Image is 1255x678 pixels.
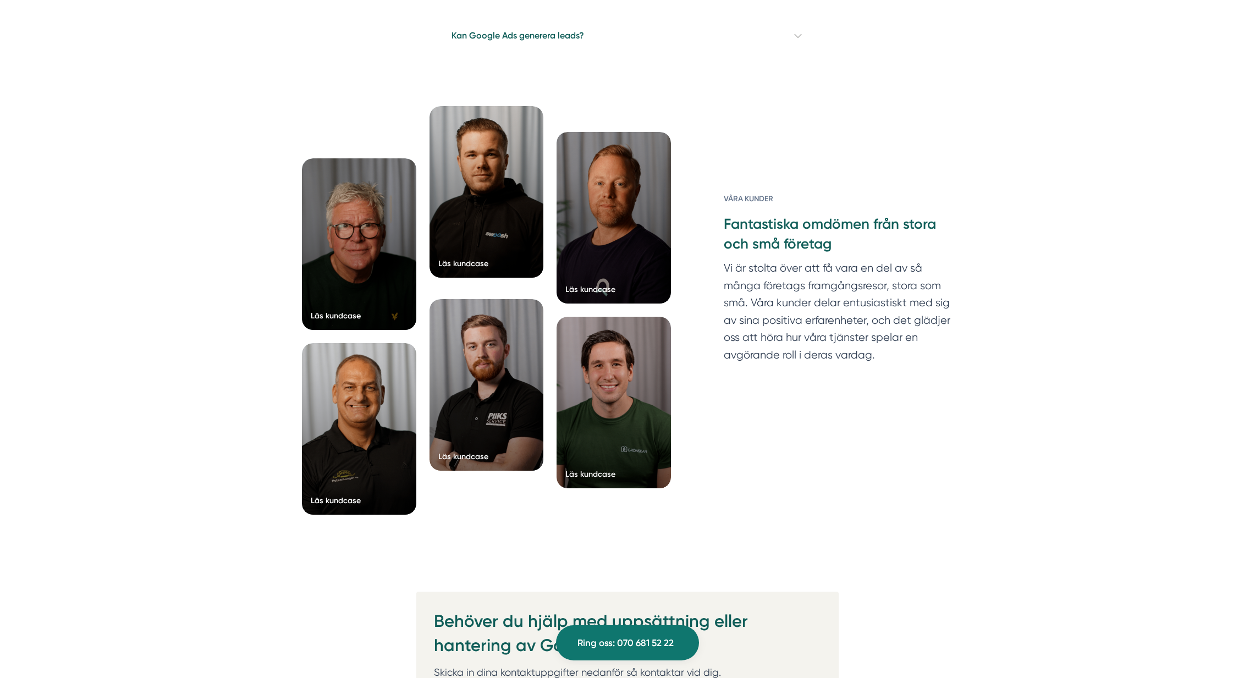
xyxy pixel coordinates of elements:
[443,14,812,57] h4: Kan Google Ads generera leads?
[557,317,671,488] a: Läs kundcase
[557,132,671,304] a: Läs kundcase
[311,495,361,506] div: Läs kundcase
[438,451,488,462] div: Läs kundcase
[577,636,674,651] span: Ring oss: 070 681 52 22
[556,625,699,660] a: Ring oss: 070 681 52 22
[434,609,821,664] h2: Behöver du hjälp med uppsättning eller hantering av Google Ads?
[438,258,488,269] div: Läs kundcase
[302,343,416,515] a: Läs kundcase
[565,468,615,479] div: Läs kundcase
[724,214,953,260] h3: Fantastiska omdömen från stora och små företag
[430,299,544,471] a: Läs kundcase
[311,310,361,321] div: Läs kundcase
[724,260,953,369] p: Vi är stolta över att få vara en del av så många företags framgångsresor, stora som små. Våra kun...
[724,193,953,214] h6: Våra kunder
[430,106,544,278] a: Läs kundcase
[565,284,615,295] div: Läs kundcase
[302,158,416,330] a: Läs kundcase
